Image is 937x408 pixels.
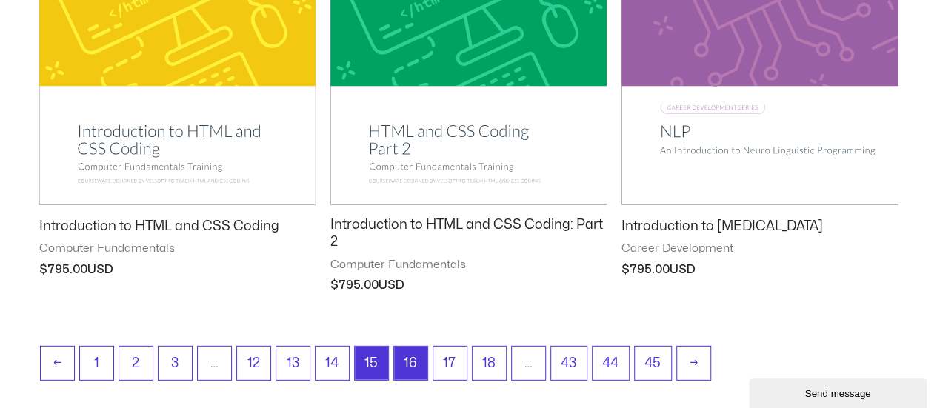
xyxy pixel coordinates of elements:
a: Introduction to HTML and CSS Coding [39,218,316,241]
nav: Product Pagination [39,346,898,388]
a: Page 14 [316,347,349,380]
span: $ [330,279,339,291]
a: Page 2 [119,347,153,380]
h2: Introduction to [MEDICAL_DATA] [621,218,898,235]
bdi: 795.00 [621,264,670,275]
a: Page 43 [551,347,587,380]
span: Page 15 [355,347,388,380]
a: Page 12 [237,347,270,380]
bdi: 795.00 [39,264,87,275]
span: $ [621,264,630,275]
h2: Introduction to HTML and CSS Coding: Part 2 [330,216,607,251]
a: Page 1 [80,347,113,380]
span: Computer Fundamentals [330,258,607,272]
a: ← [41,347,74,380]
a: Page 17 [433,347,467,380]
span: Career Development [621,241,898,256]
span: … [512,347,545,380]
a: Page 44 [593,347,629,380]
span: $ [39,264,47,275]
a: Page 18 [473,347,506,380]
a: → [677,347,710,380]
iframe: chat widget [749,375,930,408]
span: … [198,347,231,380]
a: Introduction to [MEDICAL_DATA] [621,218,898,241]
a: Page 16 [394,347,427,380]
h2: Introduction to HTML and CSS Coding [39,218,316,235]
bdi: 795.00 [330,279,379,291]
a: Page 3 [159,347,192,380]
span: Computer Fundamentals [39,241,316,256]
a: Introduction to HTML and CSS Coding: Part 2 [330,216,607,258]
a: Page 13 [276,347,310,380]
a: Page 45 [635,347,671,380]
